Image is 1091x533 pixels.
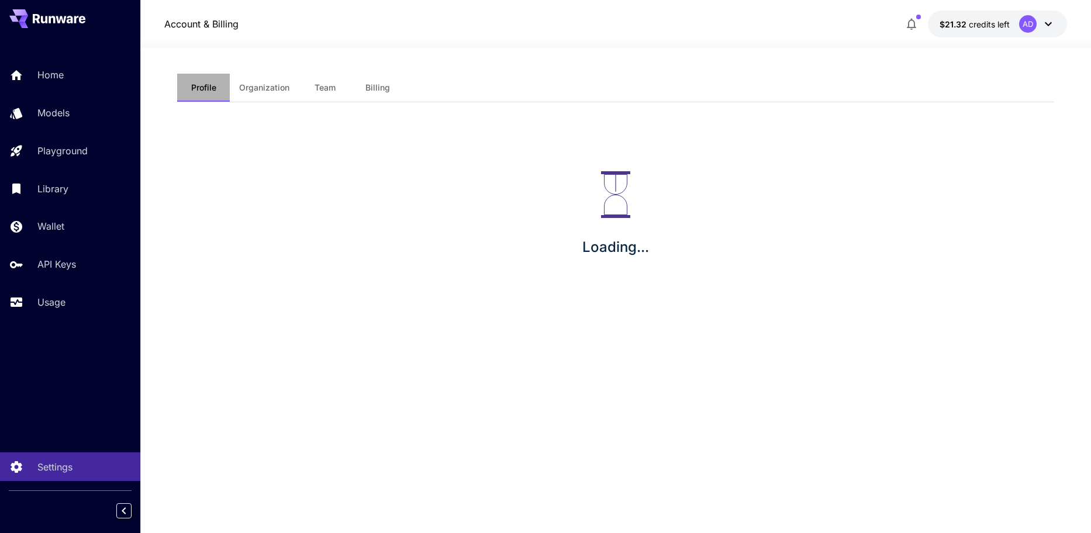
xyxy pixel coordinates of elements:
p: Playground [37,144,88,158]
div: $21.3246 [940,18,1010,30]
span: $21.32 [940,19,969,29]
span: Team [315,82,336,93]
p: Home [37,68,64,82]
p: Wallet [37,219,64,233]
p: Settings [37,460,72,474]
a: Account & Billing [164,17,239,31]
p: Library [37,182,68,196]
div: Collapse sidebar [125,500,140,521]
p: Loading... [582,237,649,258]
span: Organization [239,82,289,93]
p: Usage [37,295,65,309]
span: credits left [969,19,1010,29]
div: AD [1019,15,1037,33]
button: $21.3246AD [928,11,1067,37]
p: API Keys [37,257,76,271]
p: Models [37,106,70,120]
button: Collapse sidebar [116,503,132,518]
span: Billing [365,82,390,93]
span: Profile [191,82,216,93]
nav: breadcrumb [164,17,239,31]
